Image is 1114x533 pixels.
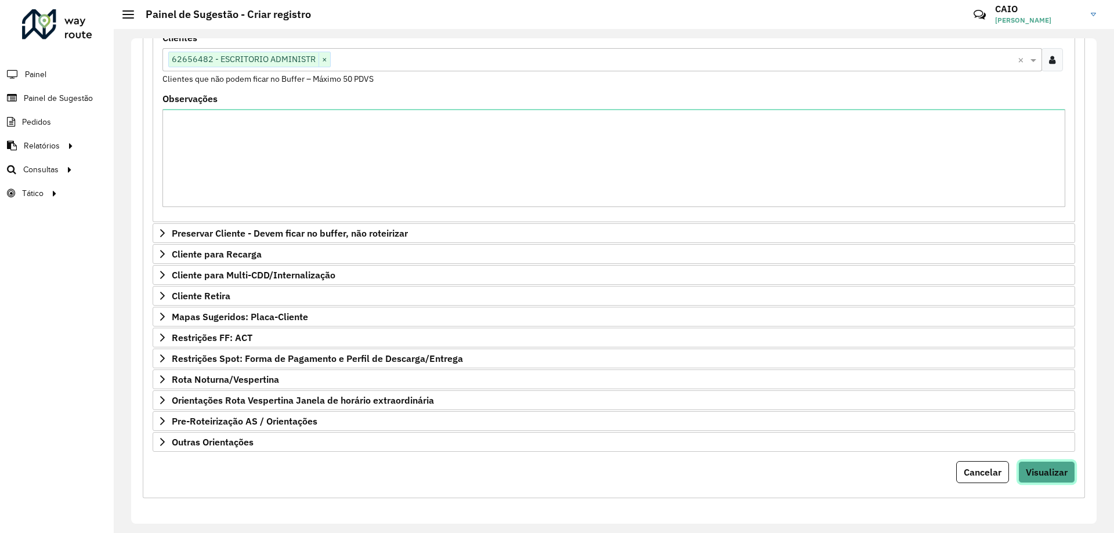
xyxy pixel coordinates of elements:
[153,28,1075,222] div: Priorizar Cliente - Não podem ficar no buffer
[162,74,374,84] small: Clientes que não podem ficar no Buffer – Máximo 50 PDVS
[153,349,1075,368] a: Restrições Spot: Forma de Pagamento e Perfil de Descarga/Entrega
[172,270,335,280] span: Cliente para Multi-CDD/Internalização
[172,249,262,259] span: Cliente para Recarga
[23,164,59,176] span: Consultas
[153,369,1075,389] a: Rota Noturna/Vespertina
[172,333,252,342] span: Restrições FF: ACT
[24,140,60,152] span: Relatórios
[153,223,1075,243] a: Preservar Cliente - Devem ficar no buffer, não roteirizar
[22,187,44,200] span: Tático
[153,328,1075,347] a: Restrições FF: ACT
[967,2,992,27] a: Contato Rápido
[172,312,308,321] span: Mapas Sugeridos: Placa-Cliente
[153,307,1075,327] a: Mapas Sugeridos: Placa-Cliente
[24,92,93,104] span: Painel de Sugestão
[153,432,1075,452] a: Outras Orientações
[25,68,46,81] span: Painel
[1026,466,1068,478] span: Visualizar
[956,461,1009,483] button: Cancelar
[153,411,1075,431] a: Pre-Roteirização AS / Orientações
[134,8,311,21] h2: Painel de Sugestão - Criar registro
[1018,53,1028,67] span: Clear all
[172,291,230,300] span: Cliente Retira
[162,92,218,106] label: Observações
[153,390,1075,410] a: Orientações Rota Vespertina Janela de horário extraordinária
[172,229,408,238] span: Preservar Cliente - Devem ficar no buffer, não roteirizar
[1018,461,1075,483] button: Visualizar
[172,396,434,405] span: Orientações Rota Vespertina Janela de horário extraordinária
[995,15,1082,26] span: [PERSON_NAME]
[172,375,279,384] span: Rota Noturna/Vespertina
[172,437,254,447] span: Outras Orientações
[995,3,1082,14] h3: CAIO
[153,244,1075,264] a: Cliente para Recarga
[169,52,319,66] span: 62656482 - ESCRITORIO ADMINISTR
[153,286,1075,306] a: Cliente Retira
[172,354,463,363] span: Restrições Spot: Forma de Pagamento e Perfil de Descarga/Entrega
[172,416,317,426] span: Pre-Roteirização AS / Orientações
[964,466,1001,478] span: Cancelar
[22,116,51,128] span: Pedidos
[319,53,330,67] span: ×
[153,265,1075,285] a: Cliente para Multi-CDD/Internalização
